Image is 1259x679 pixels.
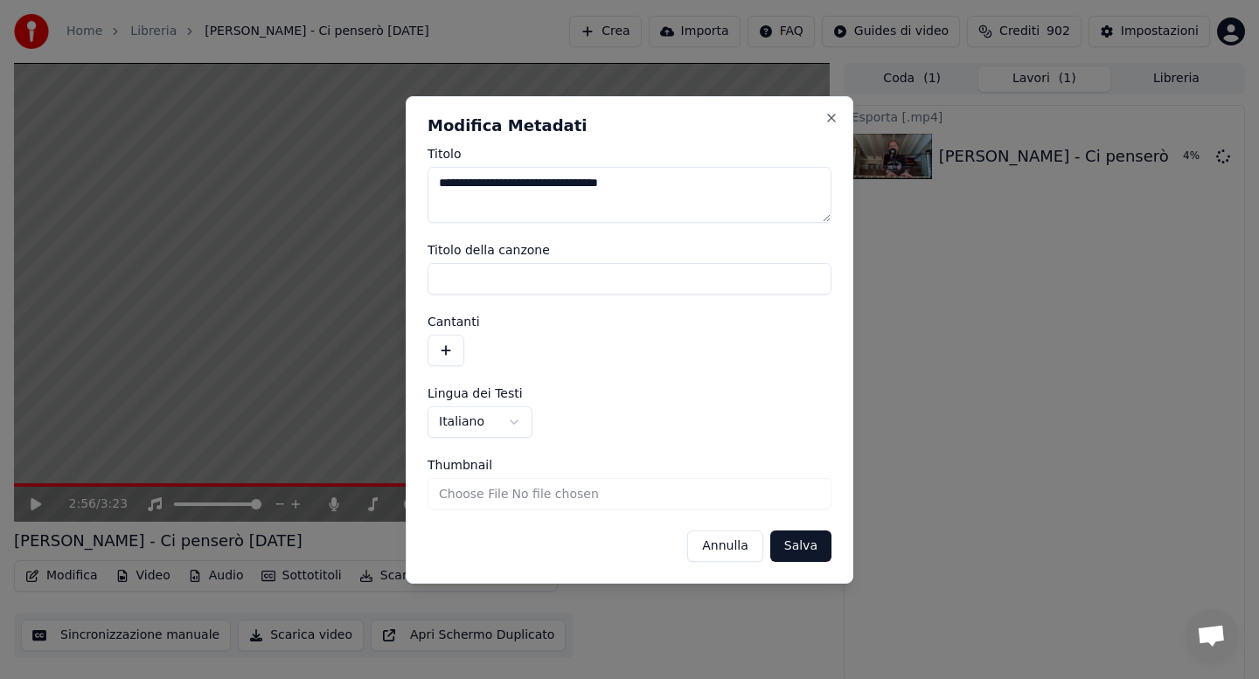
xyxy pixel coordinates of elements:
[428,315,831,328] label: Cantanti
[428,244,831,256] label: Titolo della canzone
[428,387,523,399] span: Lingua dei Testi
[428,148,831,160] label: Titolo
[687,530,763,562] button: Annulla
[770,530,831,562] button: Salva
[428,118,831,134] h2: Modifica Metadati
[428,459,492,471] span: Thumbnail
